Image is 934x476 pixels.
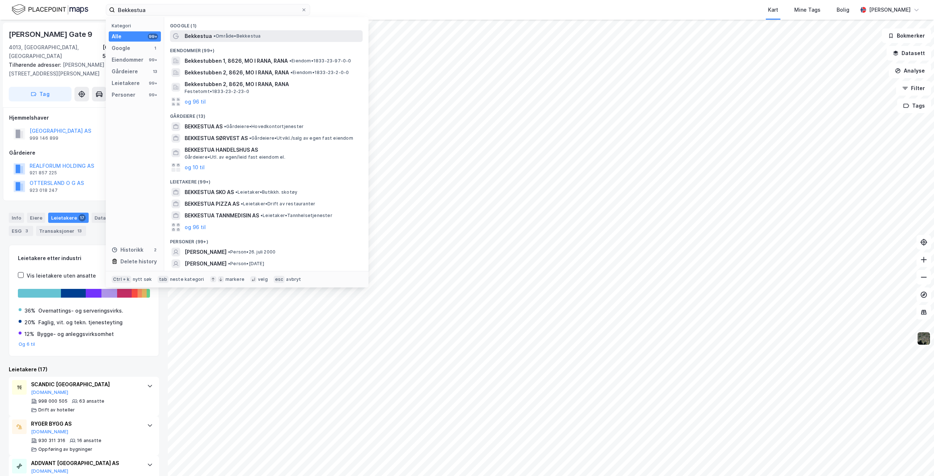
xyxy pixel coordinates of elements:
button: Bokmerker [882,28,931,43]
div: Kategori [112,23,161,28]
span: Eiendom • 1833-23-2-0-0 [290,70,349,76]
div: 13 [76,227,83,235]
span: • [241,201,243,206]
div: [GEOGRAPHIC_DATA], 52/589 [103,43,159,61]
div: 17 [78,214,86,221]
div: Leietakere [48,213,89,223]
div: Gårdeiere [112,67,138,76]
div: Oppføring av bygninger [38,446,92,452]
button: Tags [897,98,931,113]
div: 999 146 899 [30,135,58,141]
div: markere [225,276,244,282]
div: Eiendommer (99+) [164,42,368,55]
div: [PERSON_NAME] Gate 9 [9,28,94,40]
div: Leietakere [112,79,140,88]
div: ESG [9,226,33,236]
input: Søk på adresse, matrikkel, gårdeiere, leietakere eller personer [115,4,301,15]
img: 9k= [917,332,931,345]
div: Faglig, vit. og tekn. tjenesteyting [38,318,123,327]
span: [PERSON_NAME] [185,248,227,256]
div: Bygge- og anleggsvirksomhet [37,330,114,338]
div: Overnattings- og serveringsvirks. [38,306,123,315]
button: og 96 til [185,223,206,232]
div: 20% [24,318,35,327]
span: Bekkestua [185,32,212,40]
span: BEKKESTUA PIZZA AS [185,200,239,208]
div: RYGER BYGG AS [31,419,140,428]
span: Gårdeiere • Utl. av egen/leid fast eiendom el. [185,154,285,160]
div: nytt søk [133,276,152,282]
div: Datasett [92,213,128,223]
div: 36% [24,306,35,315]
div: Kontrollprogram for chat [898,441,934,476]
button: [DOMAIN_NAME] [31,468,69,474]
div: [PERSON_NAME] [STREET_ADDRESS][PERSON_NAME] [9,61,153,78]
div: 998 000 505 [38,398,67,404]
span: Gårdeiere • Utvikl./salg av egen fast eiendom [249,135,353,141]
div: 3 [23,227,30,235]
div: 13 [152,69,158,74]
div: Google (1) [164,17,368,30]
button: og 10 til [185,163,205,172]
div: 4013, [GEOGRAPHIC_DATA], [GEOGRAPHIC_DATA] [9,43,103,61]
div: Hjemmelshaver [9,113,159,122]
div: Gårdeiere (13) [164,108,368,121]
div: Kart [768,5,778,14]
div: Eiere [27,213,45,223]
div: velg [258,276,268,282]
div: [PERSON_NAME] [869,5,911,14]
div: 1 [152,45,158,51]
div: esc [274,276,285,283]
span: Tilhørende adresser: [9,62,63,68]
span: Område • Bekkestua [213,33,260,39]
span: Person • [DATE] [228,261,264,267]
span: • [249,135,251,141]
div: Leietakere (17) [9,365,159,374]
span: • [290,70,293,75]
span: Eiendom • 1833-23-97-0-0 [289,58,351,64]
span: Gårdeiere • Hovedkontortjenester [224,124,304,129]
div: 921 857 225 [30,170,57,176]
button: Datasett [887,46,931,61]
button: [DOMAIN_NAME] [31,390,69,395]
span: Bekkestubben 1, 8626, MO I RANA, RANA [185,57,288,65]
div: Ctrl + k [112,276,131,283]
span: • [289,58,292,63]
span: BEKKESTUA HANDELSHUS AS [185,146,360,154]
iframe: Chat Widget [898,441,934,476]
div: Delete history [120,257,157,266]
span: Leietaker • Butikkh. skotøy [235,189,297,195]
span: BEKKESTUA SKO AS [185,188,234,197]
span: • [235,189,238,195]
div: Info [9,213,24,223]
div: Bolig [837,5,849,14]
div: Eiendommer [112,55,143,64]
div: Drift av hoteller [38,407,75,413]
span: • [224,124,226,129]
div: Personer [112,90,135,99]
span: • [228,249,230,255]
button: Filter [896,81,931,96]
span: Bekkestubben 2, 8626, MO I RANA, RANA [185,80,360,89]
button: Og 6 til [19,341,35,347]
div: 99+ [148,34,158,39]
span: BEKKESTUA AS [185,122,223,131]
button: Analyse [889,63,931,78]
button: Tag [9,87,72,101]
img: logo.f888ab2527a4732fd821a326f86c7f29.svg [12,3,88,16]
div: 63 ansatte [79,398,104,404]
span: BEKKESTUA TANNMEDISIN AS [185,211,259,220]
div: Leietakere etter industri [18,254,150,263]
div: 2 [152,247,158,253]
div: neste kategori [170,276,204,282]
div: Historikk [112,245,143,254]
span: Bekkestubben 2, 8626, MO I RANA, RANA [185,68,289,77]
div: Personer (99+) [164,233,368,246]
div: SCANDIC [GEOGRAPHIC_DATA] [31,380,140,389]
div: Alle [112,32,121,41]
div: avbryt [286,276,301,282]
div: Vis leietakere uten ansatte [27,271,96,280]
span: • [213,33,216,39]
div: Gårdeiere [9,148,159,157]
div: ADDVANT [GEOGRAPHIC_DATA] AS [31,459,140,468]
